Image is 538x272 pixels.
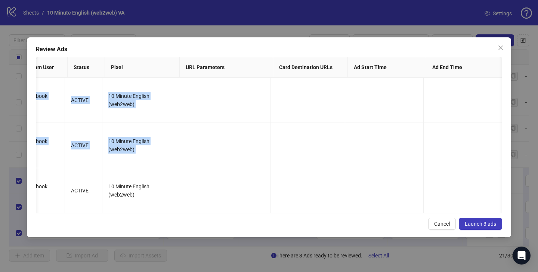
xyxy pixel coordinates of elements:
[459,218,502,230] button: Launch 3 ads
[105,57,180,78] th: Pixel
[68,57,105,78] th: Status
[465,221,496,227] span: Launch 3 ads
[71,142,89,148] span: ACTIVE
[426,57,505,78] th: Ad End Time
[15,92,59,108] div: Use Facebook Page
[495,42,507,54] button: Close
[108,182,171,199] div: 10 Minute English (web2web)
[15,137,59,154] div: Use Facebook Page
[108,137,171,154] div: 10 Minute English (web2web)
[348,57,426,78] th: Ad Start Time
[12,57,68,78] th: Instagram User
[434,221,450,227] span: Cancel
[36,45,502,54] div: Review Ads
[498,45,504,51] span: close
[273,57,348,78] th: Card Destination URLs
[428,218,456,230] button: Cancel
[71,188,89,194] span: ACTIVE
[108,92,171,108] div: 10 Minute English (web2web)
[180,57,273,78] th: URL Parameters
[513,247,531,265] div: Open Intercom Messenger
[15,182,59,199] div: Use Facebook Page
[71,97,89,103] span: ACTIVE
